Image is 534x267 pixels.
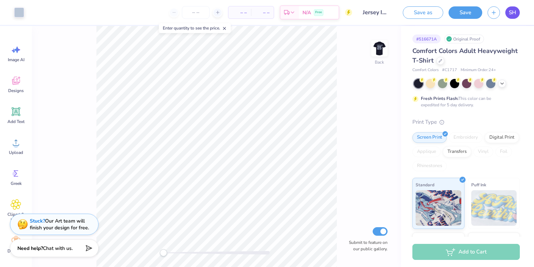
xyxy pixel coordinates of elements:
span: Minimum Order: 24 + [461,67,496,73]
input: – – [182,6,210,19]
span: – – [233,9,247,16]
button: Save as [403,6,443,19]
strong: Stuck? [30,218,45,224]
div: Rhinestones [412,161,447,171]
span: Upload [9,150,23,155]
div: Digital Print [485,132,519,143]
a: SH [505,6,520,19]
span: Comfort Colors [412,67,439,73]
div: Foil [495,146,512,157]
span: Standard [416,181,434,188]
span: Free [315,10,322,15]
div: Vinyl [473,146,493,157]
span: Clipart & logos [4,212,28,223]
span: # C1717 [442,67,457,73]
div: Applique [412,146,441,157]
div: Screen Print [412,132,447,143]
div: Back [375,59,384,65]
span: – – [255,9,269,16]
span: Metallic & Glitter Ink [471,236,513,243]
span: SH [509,9,516,17]
span: Image AI [8,57,24,63]
div: Embroidery [449,132,483,143]
span: Puff Ink [471,181,486,188]
span: Greek [11,181,22,186]
div: Transfers [443,146,471,157]
span: Comfort Colors Adult Heavyweight T-Shirt [412,47,518,65]
div: Our Art team will finish your design for free. [30,218,89,231]
button: Save [449,6,482,19]
span: Chat with us. [43,245,73,252]
div: # 516671A [412,34,441,43]
strong: Fresh Prints Flash: [421,96,458,101]
div: This color can be expedited for 5 day delivery. [421,95,508,108]
span: Designs [8,88,24,94]
label: Submit to feature on our public gallery. [345,239,388,252]
span: N/A [302,9,311,16]
img: Back [372,41,386,55]
input: Untitled Design [357,5,392,20]
span: Add Text [7,119,24,124]
span: Decorate [7,248,24,254]
div: Enter quantity to see the price. [159,23,231,33]
img: Standard [416,190,461,226]
div: Original Proof [444,34,484,43]
strong: Need help? [17,245,43,252]
span: Neon Ink [416,236,433,243]
img: Puff Ink [471,190,517,226]
div: Print Type [412,118,520,126]
div: Accessibility label [160,249,167,256]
